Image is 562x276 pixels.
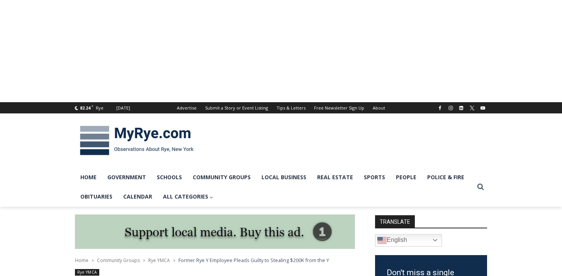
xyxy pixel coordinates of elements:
a: YouTube [478,103,487,113]
span: > [173,258,175,263]
span: Former Rye Y Employee Pleads Guilty to Stealing $200K from the Y [178,257,329,264]
span: 82.24 [80,105,90,111]
a: Calendar [118,187,158,206]
a: Instagram [446,103,455,113]
a: Obituaries [75,187,118,206]
a: Local Business [256,168,312,187]
span: > [143,258,145,263]
a: Government [102,168,151,187]
a: Tips & Letters [272,102,310,113]
a: Schools [151,168,187,187]
a: Community Groups [187,168,256,187]
a: Linkedin [457,103,466,113]
button: View Search Form [474,180,487,194]
a: X [467,103,477,113]
a: About [368,102,389,113]
strong: TRANSLATE [375,215,415,228]
a: Rye YMCA [148,257,170,264]
a: All Categories [158,187,219,206]
a: Facebook [435,103,445,113]
img: en [377,236,387,245]
a: Rye YMCA [75,269,99,276]
nav: Breadcrumbs [75,256,355,264]
div: [DATE] [116,105,130,111]
a: Advertise [173,102,201,113]
a: Sports [358,168,391,187]
span: > [92,258,94,263]
a: Police & Fire [422,168,470,187]
a: Home [75,168,102,187]
a: English [375,234,442,247]
img: MyRye.com [75,120,199,161]
a: Submit a Story or Event Listing [201,102,272,113]
a: Free Newsletter Sign Up [310,102,368,113]
a: Real Estate [312,168,358,187]
img: support local media, buy this ad [75,214,355,249]
span: F [92,104,93,108]
a: Community Groups [97,257,140,264]
nav: Secondary Navigation [173,102,389,113]
a: People [391,168,422,187]
nav: Primary Navigation [75,168,474,207]
a: Home [75,257,88,264]
span: All Categories [163,192,214,201]
div: Rye [96,105,104,111]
